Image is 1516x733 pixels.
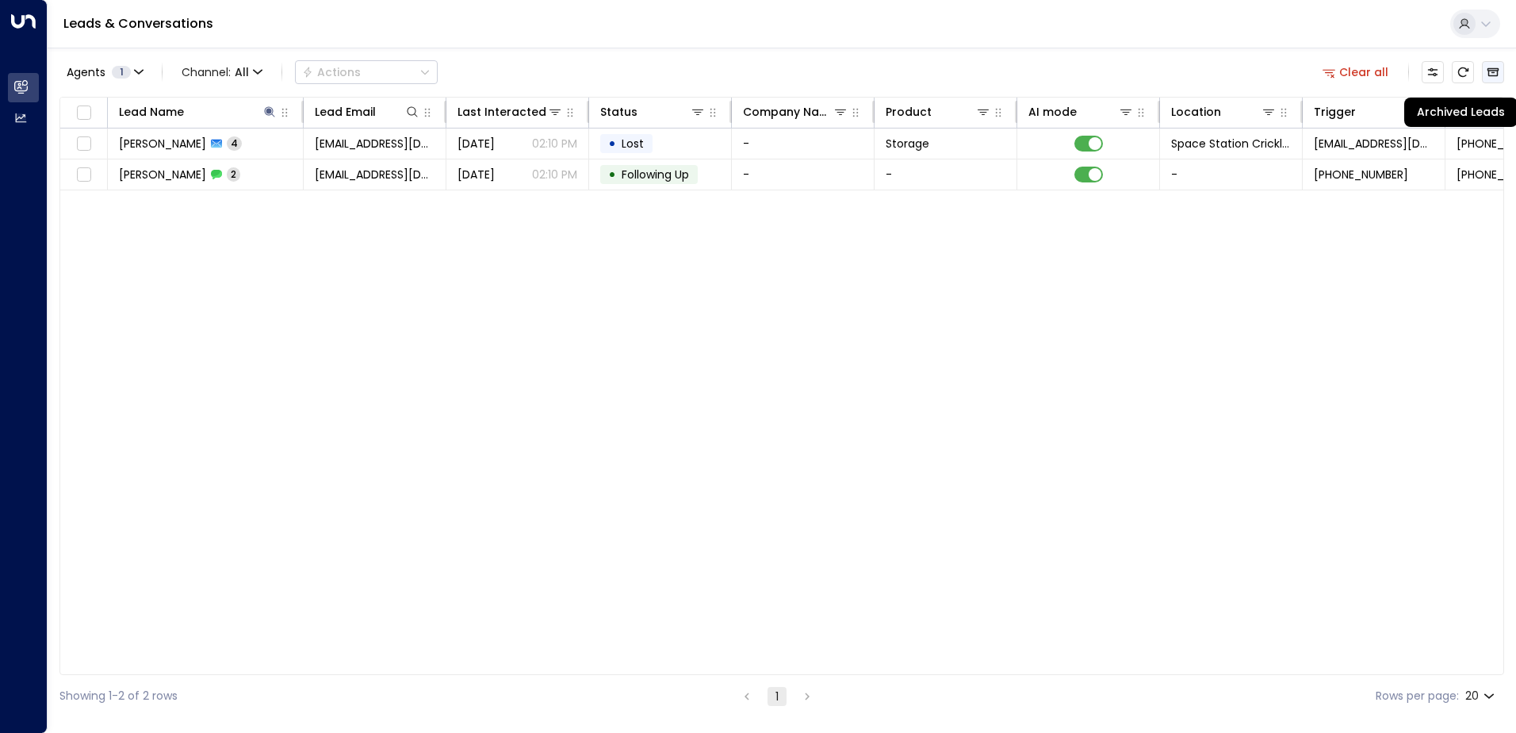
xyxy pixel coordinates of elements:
[457,167,495,182] span: Aug 16, 2025
[175,61,269,83] span: Channel:
[532,167,577,182] p: 02:10 PM
[457,102,563,121] div: Last Interacted
[1171,102,1221,121] div: Location
[119,102,184,121] div: Lead Name
[732,159,875,190] td: -
[1314,102,1356,121] div: Trigger
[1171,102,1277,121] div: Location
[1314,136,1434,152] span: leads@space-station.co.uk
[59,61,149,83] button: Agents1
[74,103,94,123] span: Toggle select all
[600,102,706,121] div: Status
[175,61,269,83] button: Channel:All
[74,134,94,154] span: Toggle select row
[622,136,644,152] span: Lost
[119,136,206,152] span: Fin Doyle
[295,60,438,84] div: Button group with a nested menu
[768,687,787,706] button: page 1
[743,102,848,121] div: Company Name
[1028,102,1077,121] div: AI mode
[63,14,213,33] a: Leads & Conversations
[235,66,249,79] span: All
[532,136,577,152] p: 02:10 PM
[112,66,131,79] span: 1
[1316,61,1395,83] button: Clear all
[1465,685,1498,708] div: 20
[1171,136,1291,152] span: Space Station Cricklewood
[737,686,817,706] nav: pagination navigation
[743,102,833,121] div: Company Name
[315,102,420,121] div: Lead Email
[608,130,616,157] div: •
[119,102,278,121] div: Lead Name
[59,688,178,704] div: Showing 1-2 of 2 rows
[1482,61,1504,83] button: Archived Leads
[315,167,435,182] span: fin@drinkmiue.com
[1028,102,1134,121] div: AI mode
[1422,61,1444,83] button: Customize
[457,102,546,121] div: Last Interacted
[67,67,105,78] span: Agents
[886,102,932,121] div: Product
[1160,159,1303,190] td: -
[1314,102,1419,121] div: Trigger
[875,159,1017,190] td: -
[1376,688,1459,704] label: Rows per page:
[600,102,637,121] div: Status
[886,136,929,152] span: Storage
[622,167,689,182] span: Following Up
[315,136,435,152] span: fin@drinkmiue.com
[227,136,242,150] span: 4
[74,165,94,185] span: Toggle select row
[227,167,240,181] span: 2
[608,161,616,188] div: •
[119,167,206,182] span: Fin Doyle
[302,65,361,79] div: Actions
[1314,167,1408,182] span: +447342253860
[457,136,495,152] span: Aug 20, 2025
[315,102,376,121] div: Lead Email
[1452,61,1474,83] span: Refresh
[732,129,875,159] td: -
[886,102,991,121] div: Product
[295,60,438,84] button: Actions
